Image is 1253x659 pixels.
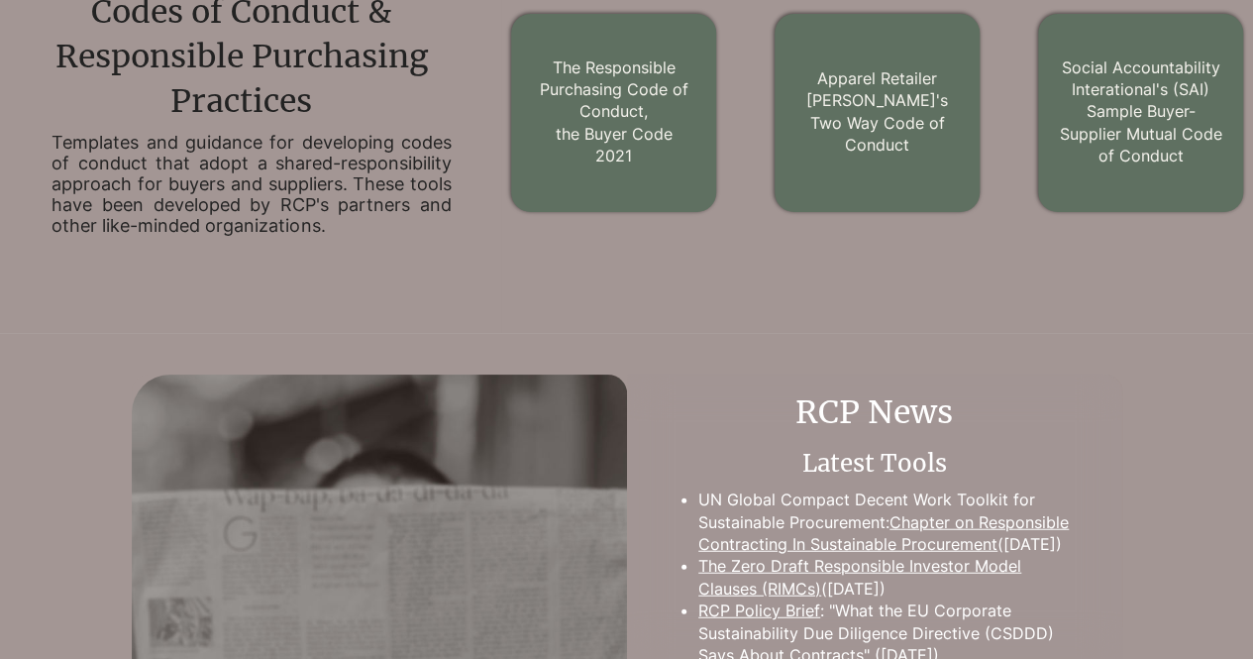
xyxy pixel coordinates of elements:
[698,489,1079,555] p: UN Global Compact Decent Work Toolkit for Sustainable Procurement: ([DATE])
[698,555,1079,600] p: (
[670,447,1078,481] h3: Latest Tools
[698,556,1021,598] a: The Zero Draft Responsible Investor Model Clauses (RIMCs)
[806,68,948,155] a: Apparel Retailer [PERSON_NAME]'s Two Way Code of Conduct
[698,601,820,620] a: RCP Policy Brief
[540,57,688,166] a: The Responsible Purchasing Code of Conduct,the Buyer Code2021
[698,512,1069,554] a: Chapter on Responsible Contracting In Sustainable Procurement
[1059,57,1221,166] a: Social Accountability Interational's (SAI)Sample Buyer-Supplier Mutual Code of Conduct
[52,132,452,236] span: Templates and guidance for developing codes of conduct that adopt a shared-responsibility approac...
[880,579,886,599] a: )
[827,579,880,599] a: [DATE]
[671,390,1079,435] h2: RCP News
